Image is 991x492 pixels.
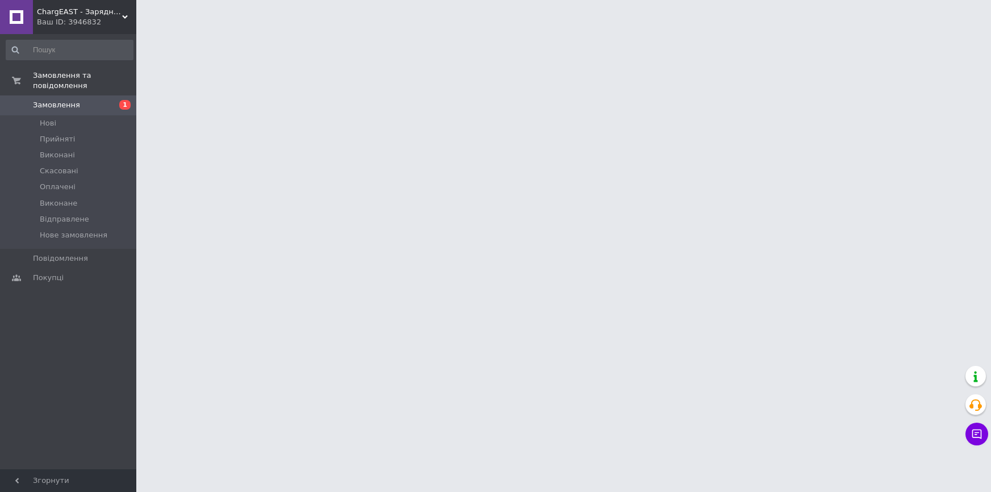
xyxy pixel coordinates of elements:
div: Ваш ID: 3946832 [37,17,136,27]
span: Скасовані [40,166,78,176]
button: Чат з покупцем [965,423,988,445]
span: Нові [40,118,56,128]
span: Відправлене [40,214,89,224]
span: Повідомлення [33,253,88,264]
span: Нове замовлення [40,230,107,240]
span: Виконане [40,198,77,209]
span: Замовлення та повідомлення [33,70,136,91]
input: Пошук [6,40,133,60]
span: ChargEAST - Зарядні пристрої для електромобілів [37,7,122,17]
span: Замовлення [33,100,80,110]
span: Оплачені [40,182,76,192]
span: Прийняті [40,134,75,144]
span: 1 [119,100,131,110]
span: Покупці [33,273,64,283]
span: Виконані [40,150,75,160]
